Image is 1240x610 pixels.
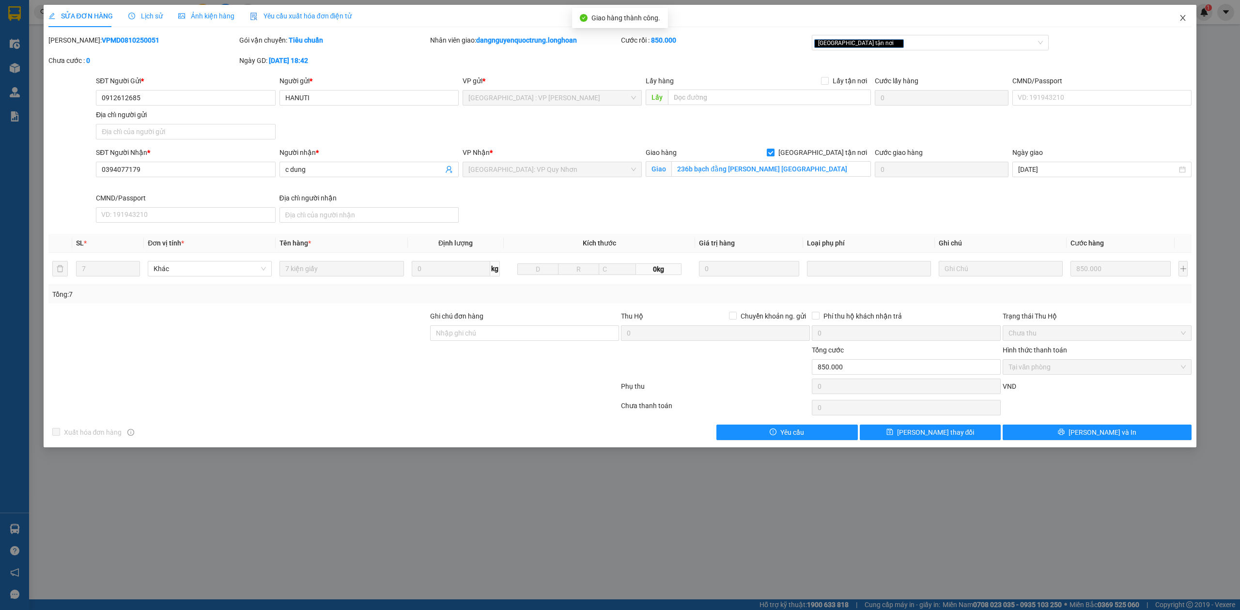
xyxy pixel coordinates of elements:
[620,381,811,398] div: Phụ thu
[558,263,599,275] input: R
[48,55,237,66] div: Chưa cước :
[463,76,642,86] div: VP gửi
[737,311,810,321] span: Chuyển khoản ng. gửi
[580,14,588,22] span: check-circle
[250,12,352,20] span: Yêu cầu xuất hóa đơn điện tử
[178,13,185,19] span: picture
[1003,382,1016,390] span: VND
[875,77,918,85] label: Cước lấy hàng
[490,261,500,276] span: kg
[668,90,871,105] input: Dọc đường
[517,263,558,275] input: D
[1070,261,1171,276] input: 0
[1012,149,1043,156] label: Ngày giao
[279,193,459,203] div: Địa chỉ người nhận
[671,161,871,177] input: Giao tận nơi
[269,57,308,64] b: [DATE] 18:42
[476,36,577,44] b: dangnguyenquoctrung.longhoan
[279,147,459,158] div: Người nhận
[96,193,275,203] div: CMND/Passport
[48,13,55,19] span: edit
[48,35,237,46] div: [PERSON_NAME]:
[96,147,275,158] div: SĐT Người Nhận
[445,166,453,173] span: user-add
[875,149,923,156] label: Cước giao hàng
[128,13,135,19] span: clock-circle
[1008,360,1186,374] span: Tại văn phòng
[154,261,266,276] span: Khác
[1178,261,1188,276] button: plus
[803,234,935,253] th: Loại phụ phí
[438,239,473,247] span: Định lượng
[96,124,275,139] input: Địa chỉ của người gửi
[591,14,660,22] span: Giao hàng thành công.
[430,35,619,46] div: Nhân viên giao:
[1012,76,1192,86] div: CMND/Passport
[820,311,906,321] span: Phí thu hộ khách nhận trả
[52,261,68,276] button: delete
[430,312,483,320] label: Ghi chú đơn hàng
[52,289,478,300] div: Tổng: 7
[1069,427,1136,438] span: [PERSON_NAME] và In
[599,263,636,275] input: C
[239,35,428,46] div: Gói vận chuyển:
[279,239,311,247] span: Tên hàng
[250,13,258,20] img: icon
[646,149,677,156] span: Giao hàng
[96,109,275,120] div: Địa chỉ người gửi
[1003,311,1192,321] div: Trạng thái Thu Hộ
[770,428,776,436] span: exclamation-circle
[651,36,676,44] b: 850.000
[646,77,674,85] span: Lấy hàng
[60,427,126,438] span: Xuất hóa đơn hàng
[279,207,459,223] input: Địa chỉ của người nhận
[178,12,234,20] span: Ảnh kiện hàng
[699,261,799,276] input: 0
[279,261,403,276] input: VD: Bàn, Ghế
[646,161,671,177] span: Giao
[812,346,844,354] span: Tổng cước
[1003,346,1067,354] label: Hình thức thanh toán
[1008,326,1186,340] span: Chưa thu
[621,35,810,46] div: Cước rồi :
[780,427,804,438] span: Yêu cầu
[583,239,616,247] span: Kích thước
[279,76,459,86] div: Người gửi
[699,239,735,247] span: Giá trị hàng
[935,234,1067,253] th: Ghi chú
[716,425,858,440] button: exclamation-circleYêu cầu
[86,57,90,64] b: 0
[102,36,159,44] b: VPMD0810250051
[239,55,428,66] div: Ngày GD:
[829,76,871,86] span: Lấy tận nơi
[430,325,619,341] input: Ghi chú đơn hàng
[1070,239,1104,247] span: Cước hàng
[621,312,643,320] span: Thu Hộ
[875,162,1008,177] input: Cước giao hàng
[897,427,975,438] span: [PERSON_NAME] thay đổi
[148,239,184,247] span: Đơn vị tính
[127,429,134,436] span: info-circle
[96,76,275,86] div: SĐT Người Gửi
[128,12,163,20] span: Lịch sử
[886,428,893,436] span: save
[1058,428,1065,436] span: printer
[48,12,113,20] span: SỬA ĐƠN HÀNG
[646,90,668,105] span: Lấy
[1169,5,1196,32] button: Close
[860,425,1001,440] button: save[PERSON_NAME] thay đổi
[468,91,636,105] span: Hà Nội : VP Nam Từ Liêm
[620,400,811,417] div: Chưa thanh toán
[1018,164,1177,175] input: Ngày giao
[775,147,871,158] span: [GEOGRAPHIC_DATA] tận nơi
[814,39,904,48] span: [GEOGRAPHIC_DATA] tận nơi
[895,41,900,46] span: close
[463,149,490,156] span: VP Nhận
[289,36,323,44] b: Tiêu chuẩn
[939,261,1063,276] input: Ghi Chú
[1179,14,1187,22] span: close
[1003,425,1192,440] button: printer[PERSON_NAME] và In
[636,263,682,275] span: 0kg
[468,162,636,177] span: Bình Định: VP Quy Nhơn
[875,90,1008,106] input: Cước lấy hàng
